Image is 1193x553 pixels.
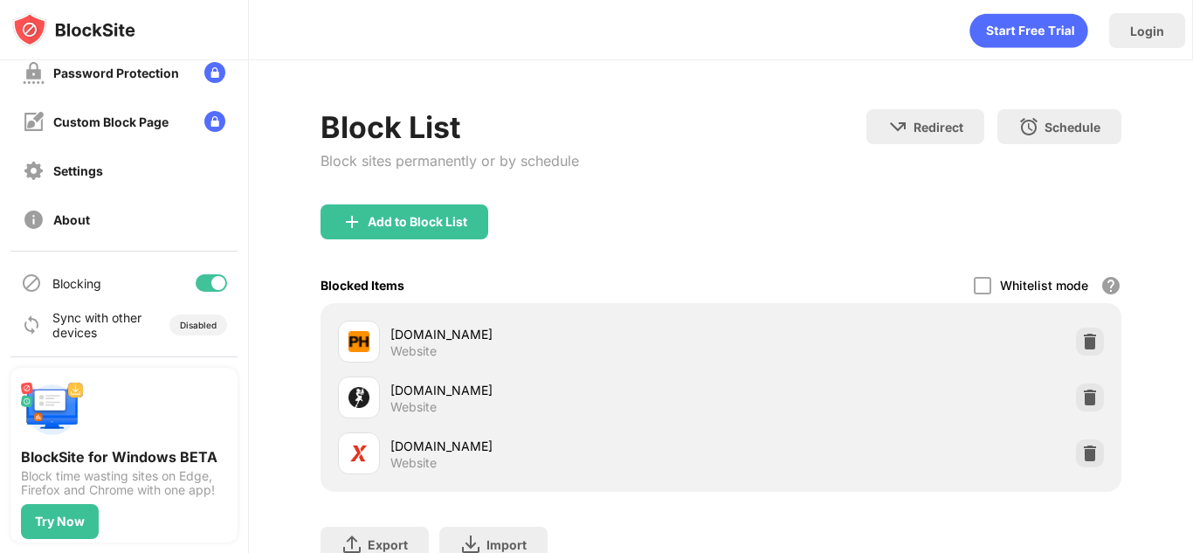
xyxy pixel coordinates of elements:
[390,455,437,471] div: Website
[21,469,227,497] div: Block time wasting sites on Edge, Firefox and Chrome with one app!
[52,310,142,340] div: Sync with other devices
[348,443,369,464] img: favicons
[1000,278,1088,293] div: Whitelist mode
[321,109,579,145] div: Block List
[368,215,467,229] div: Add to Block List
[21,448,227,466] div: BlockSite for Windows BETA
[321,152,579,169] div: Block sites permanently or by schedule
[21,378,84,441] img: push-desktop.svg
[53,66,179,80] div: Password Protection
[321,278,404,293] div: Blocked Items
[914,120,963,135] div: Redirect
[23,111,45,133] img: customize-block-page-off.svg
[390,325,721,343] div: [DOMAIN_NAME]
[390,381,721,399] div: [DOMAIN_NAME]
[53,114,169,129] div: Custom Block Page
[21,315,42,335] img: sync-icon.svg
[53,163,103,178] div: Settings
[204,62,225,83] img: lock-menu.svg
[390,437,721,455] div: [DOMAIN_NAME]
[21,273,42,294] img: blocking-icon.svg
[348,387,369,408] img: favicons
[390,343,437,359] div: Website
[35,515,85,529] div: Try Now
[348,331,369,352] img: favicons
[53,212,90,227] div: About
[23,160,45,182] img: settings-off.svg
[1045,120,1100,135] div: Schedule
[368,537,408,552] div: Export
[204,111,225,132] img: lock-menu.svg
[390,399,437,415] div: Website
[23,209,45,231] img: about-off.svg
[52,276,101,291] div: Blocking
[23,62,45,84] img: password-protection-off.svg
[180,320,217,330] div: Disabled
[969,13,1088,48] div: animation
[486,537,527,552] div: Import
[1130,24,1164,38] div: Login
[12,12,135,47] img: logo-blocksite.svg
